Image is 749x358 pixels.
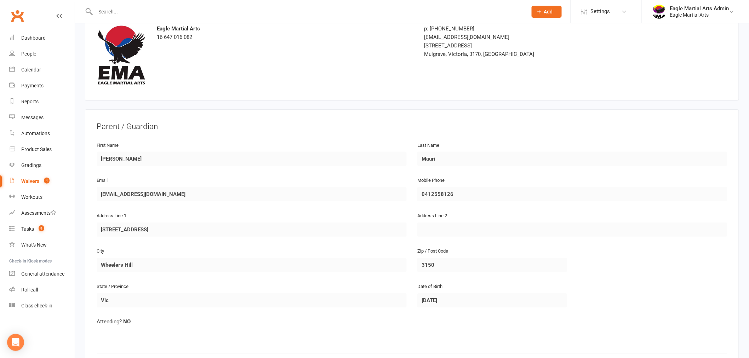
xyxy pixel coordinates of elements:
a: Dashboard [9,30,75,46]
a: Assessments [9,205,75,221]
img: thumb_image1738041739.png [652,5,667,19]
div: Parent / Guardian [97,121,727,132]
div: People [21,51,36,57]
span: Add [544,9,553,15]
strong: Eagle Martial Arts [157,25,200,32]
a: Payments [9,78,75,94]
strong: NO [123,318,131,325]
div: Class check-in [21,303,52,308]
label: First Name [97,142,119,149]
div: Tasks [21,226,34,232]
div: Mulgrave, Victoria, 3170, [GEOGRAPHIC_DATA] [424,50,627,58]
div: Payments [21,83,44,88]
div: Automations [21,131,50,136]
label: Email [97,177,108,184]
div: Roll call [21,287,38,293]
label: City [97,248,104,255]
a: What's New [9,237,75,253]
a: Workouts [9,189,75,205]
div: Reports [21,99,39,104]
div: Eagle Martial Arts Admin [670,5,729,12]
div: Eagle Martial Arts [670,12,729,18]
a: Product Sales [9,142,75,157]
label: Zip / Post Code [417,248,448,255]
label: State / Province [97,283,128,290]
div: Assessments [21,210,56,216]
img: image1611571364.png [97,24,146,87]
div: Dashboard [21,35,46,41]
label: Last Name [417,142,439,149]
a: Clubworx [8,7,26,25]
label: Address Line 2 [417,212,447,220]
a: Roll call [9,282,75,298]
a: Gradings [9,157,75,173]
a: Automations [9,126,75,142]
span: Attending? [97,318,122,325]
div: 16 647 016 082 [157,24,413,41]
div: Gradings [21,162,41,168]
button: Add [532,6,562,18]
span: Settings [591,4,610,19]
div: Open Intercom Messenger [7,334,24,351]
div: p: [PHONE_NUMBER] [424,24,627,33]
a: Messages [9,110,75,126]
div: Workouts [21,194,42,200]
span: 4 [44,178,50,184]
a: Waivers 4 [9,173,75,189]
a: People [9,46,75,62]
a: Reports [9,94,75,110]
label: Address Line 1 [97,212,126,220]
div: Calendar [21,67,41,73]
div: [EMAIL_ADDRESS][DOMAIN_NAME] [424,33,627,41]
label: Mobile Phone [417,177,445,184]
a: Tasks 9 [9,221,75,237]
div: What's New [21,242,47,248]
div: Waivers [21,178,39,184]
a: Class kiosk mode [9,298,75,314]
a: General attendance kiosk mode [9,266,75,282]
span: 9 [39,225,44,231]
label: Date of Birth [417,283,442,290]
div: General attendance [21,271,64,277]
a: Calendar [9,62,75,78]
input: Search... [93,7,522,17]
div: Product Sales [21,146,52,152]
div: Messages [21,115,44,120]
div: [STREET_ADDRESS] [424,41,627,50]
